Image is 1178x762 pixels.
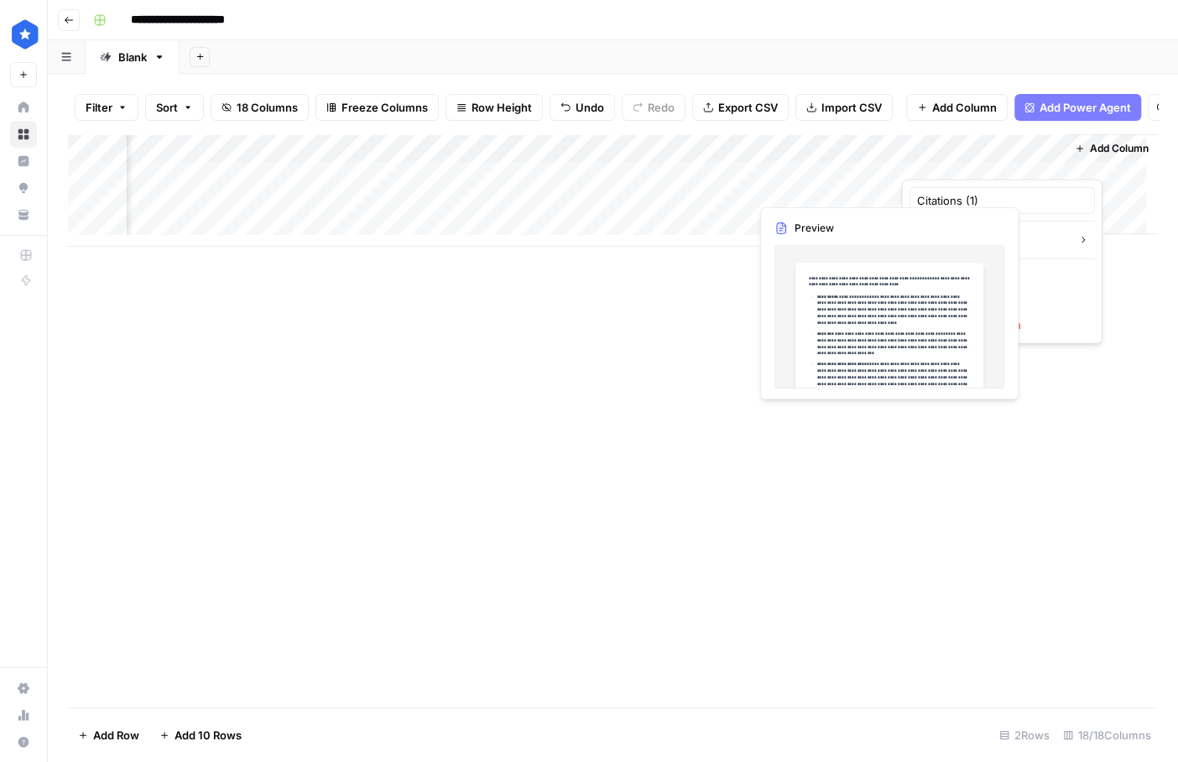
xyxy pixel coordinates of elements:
button: Export CSV [692,94,789,121]
button: Add Row [68,722,149,749]
button: Undo [550,94,615,121]
button: Add Column [1068,138,1155,159]
button: Add Column [906,94,1008,121]
img: ConsumerAffairs Logo [10,19,40,50]
a: Home [10,94,37,121]
button: Help + Support [10,728,37,755]
button: Freeze Columns [315,94,439,121]
span: Row Height [472,99,532,116]
span: Undo [576,99,604,116]
a: Opportunities [10,175,37,201]
span: Sort [156,99,178,116]
span: Hide Column [935,293,1082,310]
span: JSON [936,232,1065,248]
button: Add Power Agent [1014,94,1141,121]
div: 18/18 Columns [1056,722,1158,749]
a: Usage [10,702,37,728]
span: Add Row [93,727,139,744]
div: Blank [118,49,147,65]
span: Add 10 Rows [175,727,242,744]
span: Import CSV [821,99,882,116]
span: Remove Column [935,316,1082,333]
a: Insights [10,148,37,175]
button: Import CSV [795,94,893,121]
span: Filter [86,99,112,116]
span: Add Column [1090,141,1149,156]
a: Browse [10,121,37,148]
span: Redo [648,99,675,116]
button: Row Height [446,94,543,121]
span: Add Power Agent [1040,99,1131,116]
button: Filter [75,94,138,121]
span: Add Column [932,99,997,116]
button: Workspace: ConsumerAffairs [10,13,37,55]
div: 2 Rows [993,722,1056,749]
a: Your Data [10,201,37,228]
a: Blank [86,40,180,74]
span: 18 Columns [237,99,298,116]
a: Settings [10,675,37,702]
button: Redo [622,94,685,121]
span: Export CSV [718,99,778,116]
span: Filter [935,269,1082,286]
button: Add 10 Rows [149,722,252,749]
button: Sort [145,94,204,121]
button: 18 Columns [211,94,309,121]
span: Freeze Columns [341,99,428,116]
